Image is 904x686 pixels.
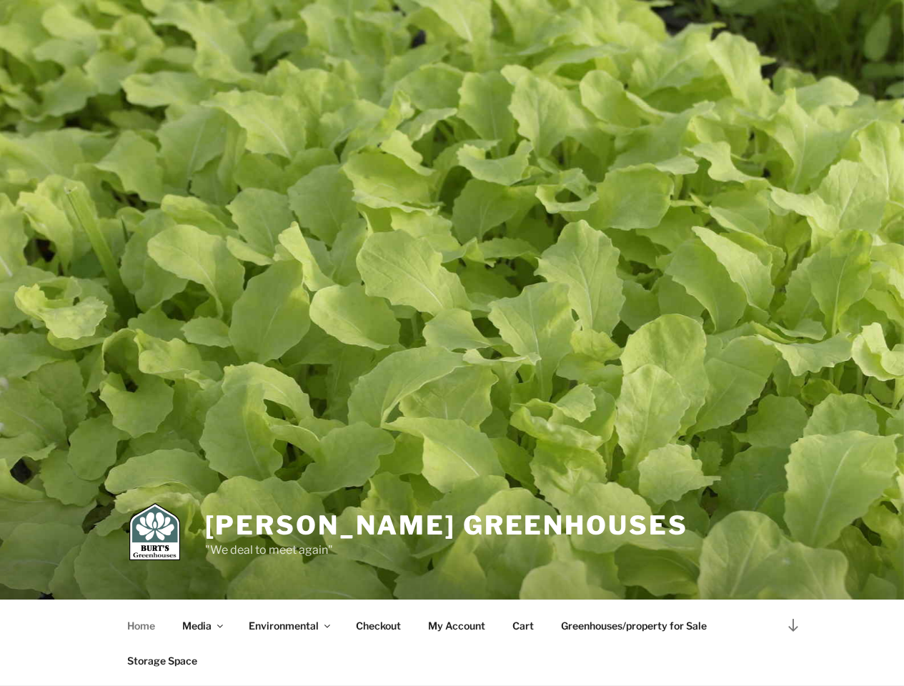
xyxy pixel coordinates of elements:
[115,608,790,678] nav: Top Menu
[500,608,547,643] a: Cart
[115,608,168,643] a: Home
[237,608,342,643] a: Environmental
[344,608,414,643] a: Checkout
[416,608,498,643] a: My Account
[205,509,688,541] a: [PERSON_NAME] Greenhouses
[170,608,234,643] a: Media
[129,503,180,560] img: Burt's Greenhouses
[115,643,210,678] a: Storage Space
[549,608,720,643] a: Greenhouses/property for Sale
[205,542,688,559] p: "We deal to meet again"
